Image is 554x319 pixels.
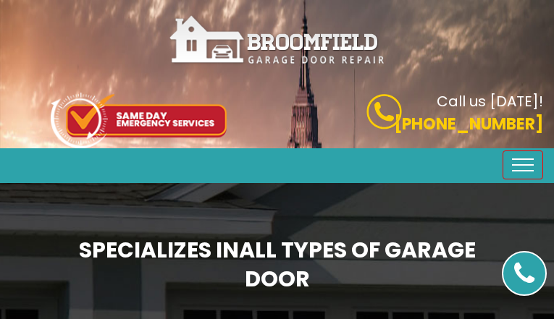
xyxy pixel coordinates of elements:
span: All Types of Garage Door [239,234,476,294]
b: Call us [DATE]! [437,91,543,111]
b: Specializes in [79,234,476,294]
img: icon-top.png [51,93,227,148]
a: Call us [DATE]! [PHONE_NUMBER] [288,94,544,136]
p: [PHONE_NUMBER] [288,112,544,136]
img: Broomfield.png [169,14,386,66]
button: Toggle navigation [503,150,543,179]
